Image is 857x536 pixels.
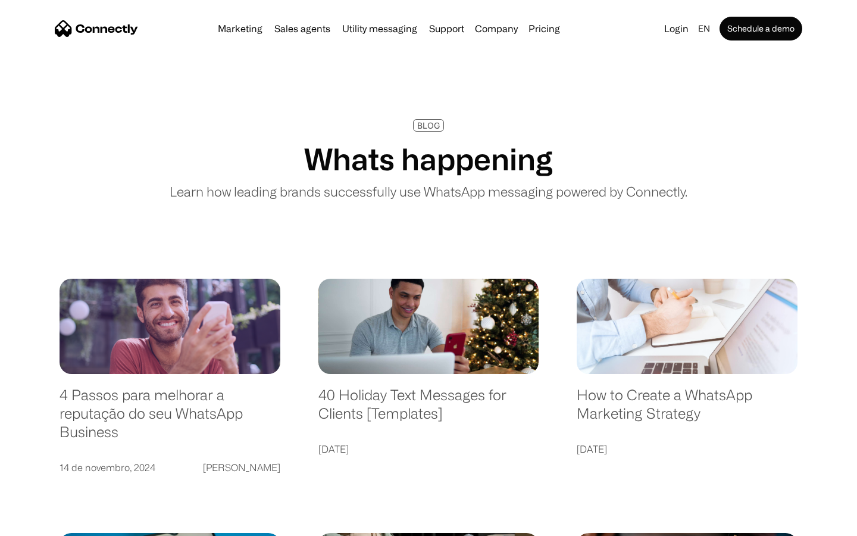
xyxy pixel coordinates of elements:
div: BLOG [417,121,440,130]
a: Sales agents [270,24,335,33]
div: [DATE] [577,441,607,457]
div: Company [475,20,518,37]
a: Utility messaging [337,24,422,33]
a: Login [659,20,693,37]
a: How to Create a WhatsApp Marketing Strategy [577,386,797,434]
a: Support [424,24,469,33]
div: [PERSON_NAME] [203,459,280,476]
div: 14 de novembro, 2024 [60,459,155,476]
a: 40 Holiday Text Messages for Clients [Templates] [318,386,539,434]
a: Schedule a demo [720,17,802,40]
div: [DATE] [318,441,349,457]
div: en [698,20,710,37]
h1: Whats happening [304,141,553,177]
ul: Language list [24,515,71,532]
aside: Language selected: English [12,515,71,532]
a: Marketing [213,24,267,33]
a: Pricing [524,24,565,33]
a: 4 Passos para melhorar a reputação do seu WhatsApp Business [60,386,280,453]
p: Learn how leading brands successfully use WhatsApp messaging powered by Connectly. [170,182,687,201]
